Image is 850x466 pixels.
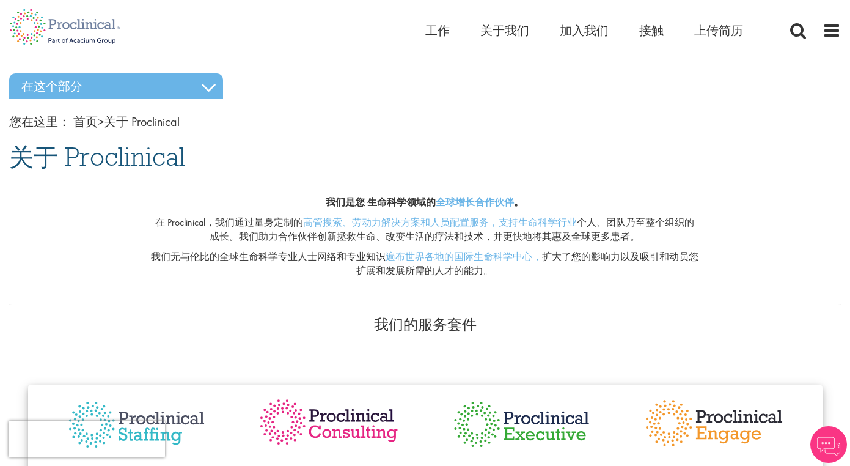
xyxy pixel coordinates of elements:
[480,23,529,39] a: 关于我们
[155,216,303,229] font: 在 Proclinical，我们通过量身定制的
[73,114,98,130] font: 首页
[518,216,577,229] a: 生命科学行业
[374,314,477,334] font: 我们的服务套件
[326,196,436,209] font: 我们是您 生命科学领域的
[151,250,386,263] font: 我们无与伦比的全球生命科学专业人士网络和专业知识
[73,114,98,130] a: 面包屑链接至主页
[356,250,698,277] font: 扩大了您的影响力以及吸引和动员您扩展和发展所需的人才的能力。
[560,23,609,39] a: 加入我们
[810,426,847,463] img: 聊天机器人
[450,397,593,452] img: Proclinical 执行官
[104,114,180,130] font: 关于 Proclinical
[694,23,743,39] a: 上传简历
[386,250,542,263] a: 遍布世界各地的国际生命科学中心，
[303,216,518,229] a: 高管搜索、劳动力解决方案和人员配置服务，支持
[9,114,70,130] font: 您在这里：
[436,196,514,209] a: 全球增长合作伙伴
[65,397,208,453] img: 临床人员配备
[98,114,104,130] font: >
[210,216,694,243] font: 个人、团队乃至整个组织的成长
[642,397,786,449] img: Proclinical Engage
[21,78,82,94] font: 在这个部分
[9,140,185,173] font: 关于 Proclinical
[639,23,664,39] a: 接触
[229,230,640,243] font: 。我们助力合作伙伴创新拯救生命、改变生活的疗法和技术，并更快地将其惠及全球更多患者。
[514,196,524,209] font: 。
[425,23,450,39] a: 工作
[257,397,401,448] img: 专业临床咨询
[9,421,165,457] iframe: 验证码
